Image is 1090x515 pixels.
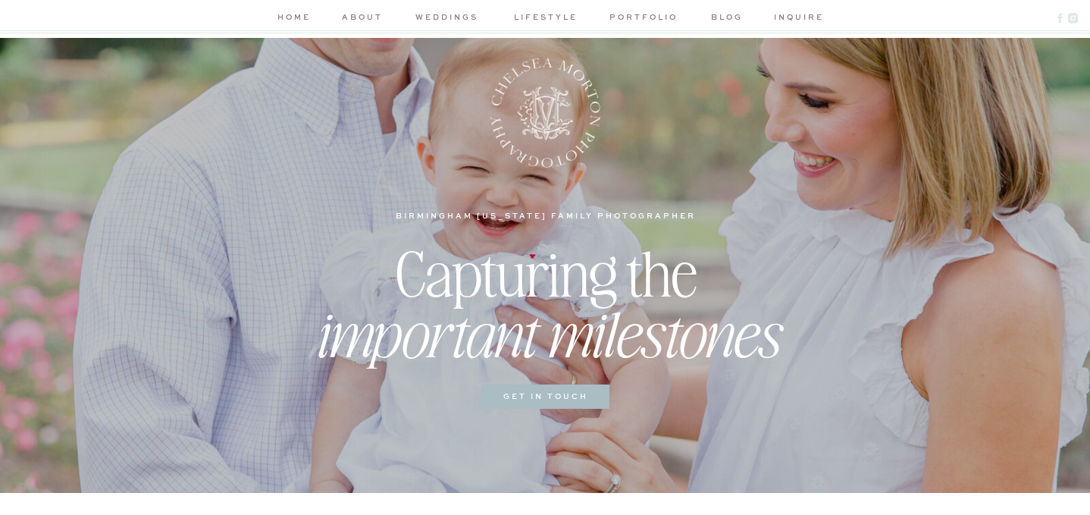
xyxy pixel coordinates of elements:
[340,11,385,27] a: about
[490,390,601,404] a: get in touch
[411,11,483,27] a: weddings
[215,296,875,374] h2: important milestones
[274,11,314,27] a: home
[705,11,748,27] a: blog
[509,11,581,27] a: lifestyle
[393,209,698,224] h1: birmingham [US_STATE] family photographer
[607,11,679,27] a: portfolio
[774,11,817,27] a: inquire
[263,235,829,286] h2: Capturing the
